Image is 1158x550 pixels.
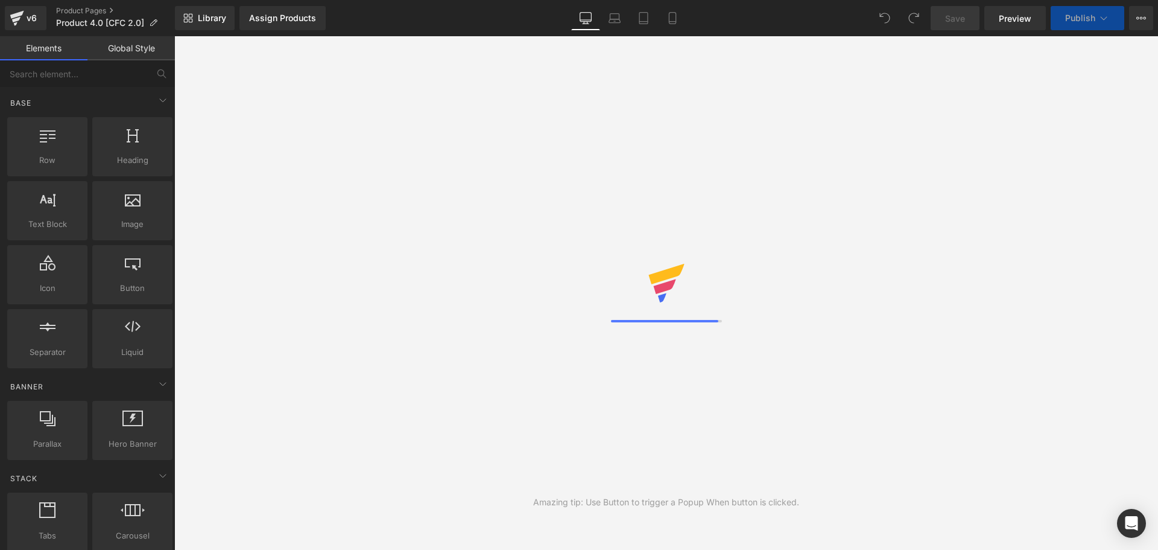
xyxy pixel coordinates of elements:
a: Tablet [629,6,658,30]
span: Image [96,218,169,231]
span: Parallax [11,438,84,450]
span: Banner [9,381,45,392]
a: v6 [5,6,46,30]
a: Laptop [600,6,629,30]
a: Mobile [658,6,687,30]
span: Stack [9,473,39,484]
a: Desktop [571,6,600,30]
span: Separator [11,346,84,359]
button: More [1129,6,1153,30]
button: Redo [902,6,926,30]
span: Product 4.0 [CFC 2.0] [56,18,144,28]
div: Amazing tip: Use Button to trigger a Popup When button is clicked. [533,496,799,509]
span: Library [198,13,226,24]
span: Icon [11,282,84,295]
a: Product Pages [56,6,175,16]
span: Base [9,97,33,109]
span: Row [11,154,84,167]
span: Tabs [11,529,84,542]
a: Preview [984,6,1046,30]
a: Global Style [87,36,175,60]
button: Publish [1051,6,1124,30]
span: Liquid [96,346,169,359]
span: Carousel [96,529,169,542]
span: Preview [999,12,1031,25]
div: Open Intercom Messenger [1117,509,1146,538]
button: Undo [873,6,897,30]
span: Save [945,12,965,25]
span: Text Block [11,218,84,231]
div: Assign Products [249,13,316,23]
span: Publish [1065,13,1095,23]
div: v6 [24,10,39,26]
span: Heading [96,154,169,167]
span: Hero Banner [96,438,169,450]
a: New Library [175,6,235,30]
span: Button [96,282,169,295]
